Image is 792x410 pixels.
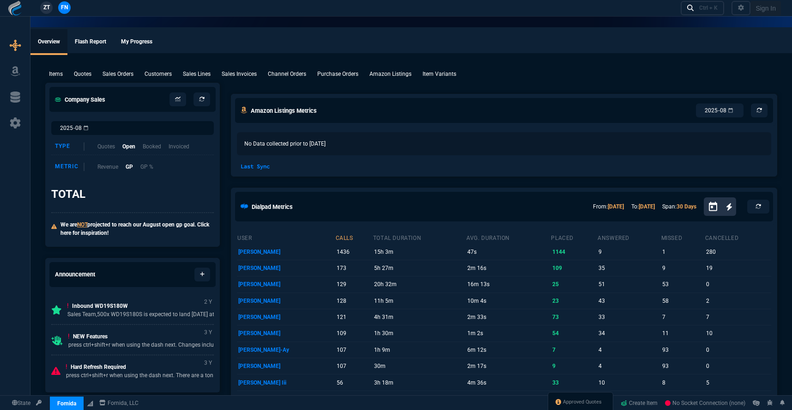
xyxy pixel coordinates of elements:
span: ZT [43,3,50,12]
p: 10 [599,376,659,389]
a: Global State [9,399,33,407]
p: 280 [706,245,770,258]
p: 0 [706,360,770,373]
p: 1h 30m [374,327,465,340]
p: GP % [140,163,153,171]
p: To: [631,202,655,211]
th: user [237,231,335,244]
th: total duration [373,231,466,244]
p: Amazon Listings [369,70,411,78]
p: 53 [662,278,703,291]
span: Approved Quotes [563,398,602,406]
p: [PERSON_NAME] [238,311,333,324]
th: answered [597,231,661,244]
p: 7 [706,311,770,324]
p: [PERSON_NAME] [238,278,333,291]
p: 16m 13s [467,278,549,291]
p: Sales Team,500x WD19S180S is expected to land [DATE] at $135 Cost be... [67,310,253,318]
p: 9 [662,262,703,275]
p: 47s [467,245,549,258]
p: We are projected to reach our August open gp goal. Click here for inspiration! [60,220,214,237]
p: 11 [662,327,703,340]
p: Hard Refresh Required [66,363,242,371]
p: Span: [662,202,696,211]
th: avg. duration [466,231,550,244]
h5: Company Sales [55,95,105,104]
p: [PERSON_NAME] [238,262,333,275]
p: [PERSON_NAME] [238,327,333,340]
p: 11h 5m [374,294,465,307]
span: NOT [77,221,87,228]
p: 73 [552,311,596,324]
a: My Progress [114,29,160,55]
p: press ctrl+shift+r when using the dash next. There are a ton of improv... [66,371,242,379]
p: 93 [662,360,703,373]
p: 9 [552,360,596,373]
p: 33 [599,311,659,324]
p: 3 Y [202,327,214,338]
p: Channel Orders [268,70,306,78]
p: 7 [662,311,703,324]
p: Quotes [97,142,115,151]
p: Items [49,70,63,78]
a: [DATE] [608,203,624,210]
a: Flash Report [67,29,114,55]
p: 19 [706,262,770,275]
p: 93 [662,343,703,356]
p: Customers [145,70,172,78]
p: Sales Orders [103,70,133,78]
button: Open calendar [707,200,726,214]
p: 107 [337,343,371,356]
div: Type [55,142,85,151]
p: 6m 12s [467,343,549,356]
p: Purchase Orders [317,70,358,78]
p: 1436 [337,245,371,258]
p: 10m 4s [467,294,549,307]
p: 2 Y [202,296,214,307]
p: No Data collected prior to [DATE] [237,132,771,155]
p: 20h 32m [374,278,465,291]
p: 54 [552,327,596,340]
a: msbcCompanyName [97,399,141,407]
p: 3h 18m [374,376,465,389]
p: 58 [662,294,703,307]
p: 1 [662,245,703,258]
p: Open [122,142,135,151]
p: 107 [337,360,371,373]
p: 4 [599,360,659,373]
p: 4h 31m [374,311,465,324]
h5: Announcement [55,270,95,279]
p: 8 [662,376,703,389]
a: API TOKEN [33,399,44,407]
div: Metric [55,163,85,171]
p: Item Variants [423,70,456,78]
p: From: [593,202,624,211]
a: 30 Days [677,203,696,210]
p: Quotes [74,70,91,78]
p: [PERSON_NAME] [238,294,333,307]
p: 23 [552,294,596,307]
th: placed [550,231,597,244]
p: NEW Features [68,332,246,341]
p: 25 [552,278,596,291]
h3: TOTAL [51,187,85,201]
p: 7 [552,343,596,356]
p: 1144 [552,245,596,258]
p: Revenue [97,163,118,171]
span: FN [61,3,68,12]
p: 2m 17s [467,360,549,373]
p: 0 [706,343,770,356]
p: 4m 36s [467,376,549,389]
p: 128 [337,294,371,307]
p: 43 [599,294,659,307]
p: 35 [599,262,659,275]
p: 2 [706,294,770,307]
p: 5 [706,376,770,389]
p: 56 [337,376,371,389]
p: 173 [337,262,371,275]
h5: Dialpad Metrics [252,202,293,211]
p: 109 [337,327,371,340]
p: 30m [374,360,465,373]
p: 15h 3m [374,245,465,258]
p: 2m 33s [467,311,549,324]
